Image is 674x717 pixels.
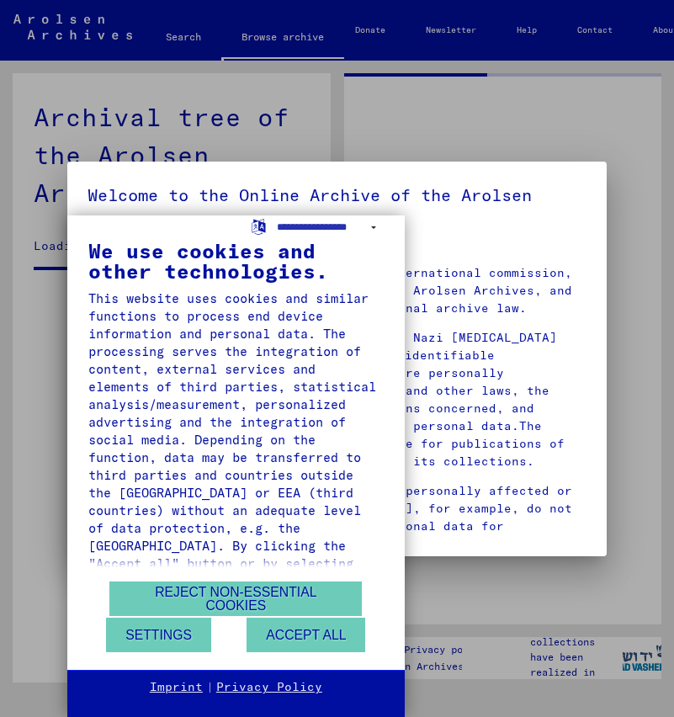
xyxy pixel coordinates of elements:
div: This website uses cookies and similar functions to process end device information and personal da... [88,289,384,678]
button: Settings [106,618,211,652]
a: Imprint [150,679,203,696]
button: Accept all [247,618,365,652]
div: We use cookies and other technologies. [88,241,384,281]
a: Privacy Policy [216,679,322,696]
button: Reject non-essential cookies [109,582,362,616]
